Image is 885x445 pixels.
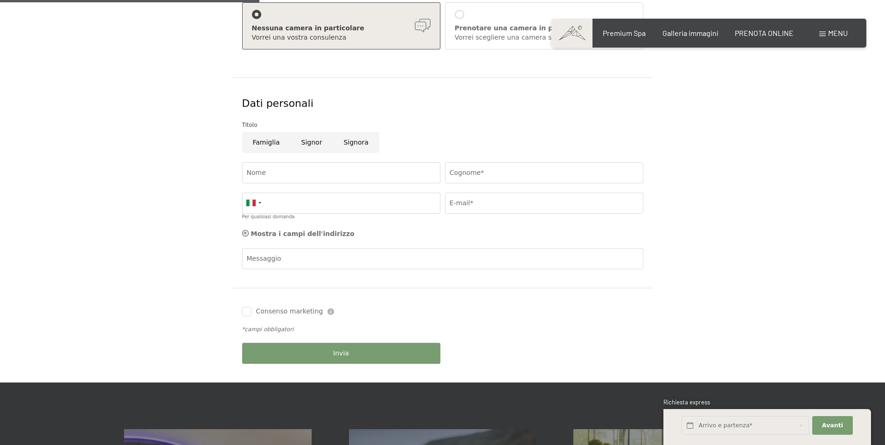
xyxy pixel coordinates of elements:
a: PRENOTA ONLINE [735,28,794,37]
div: Vorrei una vostra consulenza [252,33,431,42]
a: Premium Spa [603,28,646,37]
span: Avanti [822,421,843,430]
div: Titolo [242,120,643,130]
span: Invia [333,349,349,358]
div: Vorrei scegliere una camera specifica [455,33,634,42]
span: Menu [828,28,848,37]
span: Consenso marketing [256,307,323,316]
button: Avanti [812,416,852,435]
div: *campi obbligatori [242,326,643,334]
button: Invia [242,343,440,364]
a: Galleria immagini [662,28,718,37]
label: Per qualsiasi domanda [242,214,295,219]
div: Italy (Italia): +39 [243,193,264,213]
span: Richiesta express [663,398,710,406]
div: Nessuna camera in particolare [252,24,431,33]
div: Prenotare una camera in particolare [455,24,634,33]
span: Mostra i campi dell'indirizzo [251,230,355,237]
div: Dati personali [242,97,643,111]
